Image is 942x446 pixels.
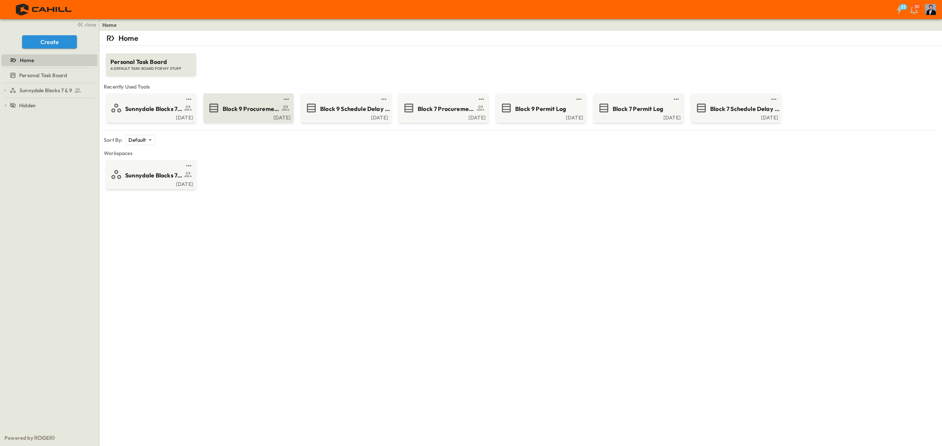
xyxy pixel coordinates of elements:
span: Personal Task Board [19,72,67,79]
p: 30 [914,4,920,10]
div: Default [125,135,155,145]
span: Sunnydale Blocks 7 & 9 [20,87,72,94]
button: test [379,95,388,104]
a: Home [1,55,96,65]
a: Personal Task Board [1,70,96,80]
button: test [769,95,778,104]
span: Block 9 Schedule Delay Log [320,105,392,113]
a: Sunnydale Blocks 7 & 9 [107,102,193,114]
button: Create [22,35,77,48]
a: Block 7 Permit Log [595,102,681,114]
span: Block 9 Permit Log [515,105,566,113]
a: [DATE] [400,114,486,120]
a: Block 7 Schedule Delay Log [693,102,778,114]
button: 25 [892,3,907,16]
a: [DATE] [693,114,778,120]
button: test [672,95,681,104]
button: test [282,95,291,104]
a: Personal Task BoardA DEFAULT TASK BOARD FOR MY STUFF [105,46,197,76]
button: test [184,95,193,104]
a: [DATE] [497,114,583,120]
span: Block 9 Procurement Log [223,105,280,113]
span: Sunnydale Blocks 7 & 9 [125,171,182,180]
span: Workspaces [104,150,938,157]
span: Block 7 Permit Log [613,105,663,113]
p: Sort By: [104,136,123,144]
a: Home [102,21,117,29]
a: Sunnydale Blocks 7 & 9 [107,169,193,180]
button: test [477,95,486,104]
a: [DATE] [302,114,388,120]
div: Sunnydale Blocks 7 & 9test [1,84,98,96]
a: Block 9 Permit Log [497,102,583,114]
a: [DATE] [595,114,681,120]
nav: breadcrumbs [102,21,121,29]
a: Block 9 Procurement Log [205,102,291,114]
span: Block 7 Procurement Log [418,105,475,113]
img: 4f72bfc4efa7236828875bac24094a5ddb05241e32d018417354e964050affa1.png [9,2,80,17]
a: Block 7 Procurement Log [400,102,486,114]
div: Personal Task Boardtest [1,69,98,81]
span: Hidden [19,102,36,109]
span: Personal Task Board [110,58,192,66]
a: [DATE] [107,180,193,186]
span: A DEFAULT TASK BOARD FOR MY STUFF [110,66,192,71]
p: Home [118,33,138,43]
a: [DATE] [107,114,193,120]
a: Sunnydale Blocks 7 & 9 [10,85,96,96]
span: Block 7 Schedule Delay Log [710,105,782,113]
span: close [85,21,96,28]
a: [DATE] [205,114,291,120]
span: Home [20,57,34,64]
span: Sunnydale Blocks 7 & 9 [125,105,182,113]
button: close [74,19,98,29]
a: Block 9 Schedule Delay Log [302,102,388,114]
h6: 25 [901,4,906,10]
span: Recently Used Tools [104,83,938,90]
button: test [574,95,583,104]
p: Default [128,136,146,144]
button: test [184,161,193,170]
img: Profile Picture [925,4,936,15]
